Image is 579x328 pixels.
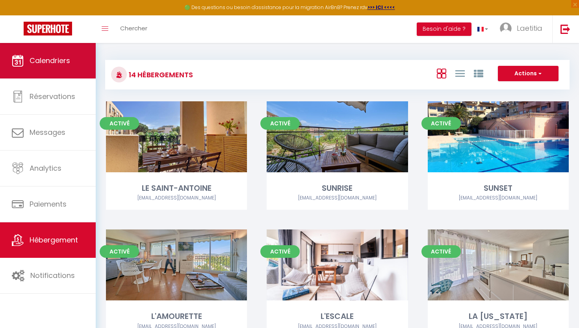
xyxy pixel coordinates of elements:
[500,22,512,34] img: ...
[30,127,65,137] span: Messages
[120,24,147,32] span: Chercher
[474,67,483,80] a: Vue par Groupe
[24,22,72,35] img: Super Booking
[30,56,70,65] span: Calendriers
[560,24,570,34] img: logout
[421,245,461,258] span: Activé
[127,66,193,84] h3: 14 Hébergements
[30,199,67,209] span: Paiements
[494,15,552,43] a: ... Laetitia
[106,194,247,202] div: Airbnb
[30,91,75,101] span: Réservations
[437,67,446,80] a: Vue en Box
[367,4,395,11] a: >>> ICI <<<<
[114,15,153,43] a: Chercher
[267,194,408,202] div: Airbnb
[100,117,139,130] span: Activé
[428,194,569,202] div: Airbnb
[428,310,569,322] div: LA [US_STATE]
[100,245,139,258] span: Activé
[267,182,408,194] div: SUNRISE
[267,310,408,322] div: L'ESCALE
[421,117,461,130] span: Activé
[260,117,300,130] span: Activé
[106,182,247,194] div: LE SAINT-ANTOINE
[260,245,300,258] span: Activé
[30,270,75,280] span: Notifications
[30,235,78,245] span: Hébergement
[428,182,569,194] div: SUNSET
[106,310,247,322] div: L'AMOURETTE
[417,22,471,36] button: Besoin d'aide ?
[517,23,542,33] span: Laetitia
[498,66,559,82] button: Actions
[30,163,61,173] span: Analytics
[455,67,465,80] a: Vue en Liste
